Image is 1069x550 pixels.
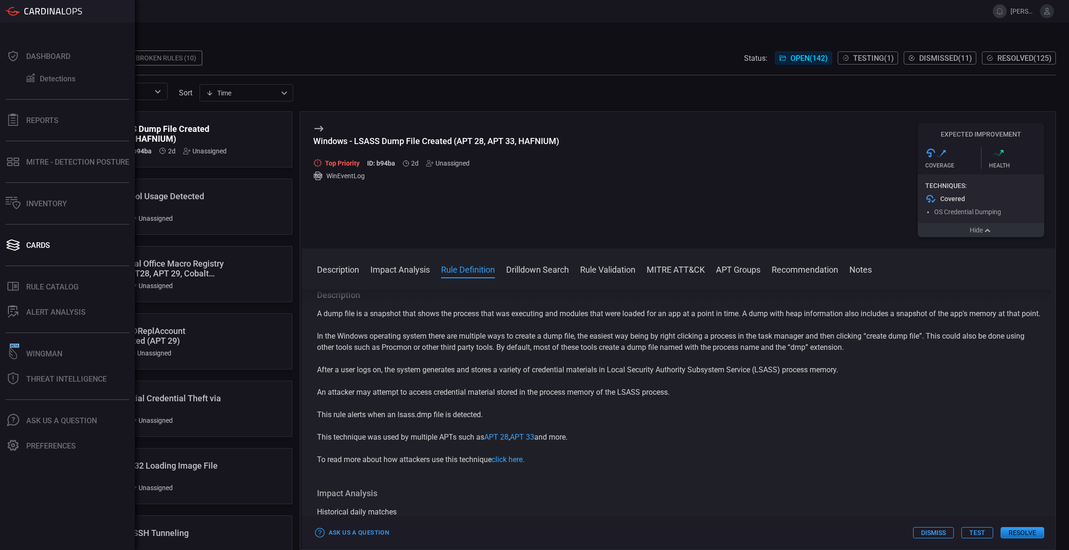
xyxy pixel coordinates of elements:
div: Inventory [26,199,67,208]
button: Description [317,263,359,275]
button: Dismiss [913,527,954,538]
span: Sep 21, 2025 6:17 AM [168,147,176,155]
button: MITRE ATT&CK [647,263,705,275]
button: Ask Us a Question [313,526,391,540]
button: Recommendation [772,263,838,275]
div: Unassigned [128,349,171,357]
button: Testing(1) [838,51,898,65]
button: Resolved(125) [982,51,1056,65]
span: Status: [744,54,767,63]
a: APT 33 [510,433,534,441]
button: Rule Definition [441,263,495,275]
a: click here. [492,455,524,464]
button: Notes [849,263,872,275]
div: Unassigned [129,215,173,222]
div: Unassigned [129,484,173,492]
label: sort [179,88,192,97]
div: Unassigned [183,147,227,155]
div: Health [989,162,1045,169]
div: Unassigned [426,159,470,167]
div: Historical daily matches [317,507,1040,518]
div: Windows - Auditpol Usage Detected (APT 29) [70,191,224,211]
div: Time [206,88,278,98]
div: Dashboard [26,52,70,61]
button: Drilldown Search [506,263,569,275]
div: ALERT ANALYSIS [26,308,86,317]
div: Unassigned [129,282,173,289]
div: Preferences [26,441,76,450]
div: Windows - Potential Credential Theft via Registry (APT41) [70,393,224,413]
button: Open [151,85,164,98]
div: Ask Us A Question [26,416,97,425]
div: Rule Catalog [26,282,79,291]
p: This technique was used by multiple APTs such as , and more. [317,432,1040,443]
div: Techniques: [925,182,1037,189]
span: Dismissed ( 11 ) [919,54,972,63]
div: Broken Rules (10) [130,51,202,65]
h5: Expected Improvement [918,130,1044,138]
span: Testing ( 1 ) [853,54,894,63]
div: Windows - Get-ADReplAccount Command Detected (APT 29) [70,326,224,346]
div: WinEventLog [313,171,559,181]
div: Threat Intelligence [26,375,107,384]
div: Windows - LSASS Dump File Created (APT 28, APT 33, HAFNIUM) [70,124,227,144]
div: Windows - Rundll32 Loading Image File (APT41) [70,461,224,480]
button: Open(142) [775,51,832,65]
span: Resolved ( 125 ) [997,54,1052,63]
div: Wingman [26,349,62,358]
div: Cards [26,241,50,250]
p: To read more about how attackers use this technique [317,454,1040,465]
div: Top Priority [313,159,360,167]
span: Sep 21, 2025 6:17 AM [411,159,419,167]
button: Resolve [1001,527,1044,538]
div: Covered [925,193,1037,204]
div: Windows - LSASS Dump File Created (APT 28, APT 33, HAFNIUM) [313,136,559,146]
div: Unassigned [129,417,173,424]
div: Reports [26,116,59,125]
h5: ID: b94ba [367,159,395,167]
button: APT Groups [716,263,760,275]
p: In the Windows operating system there are multiple ways to create a dump file, the easiest way be... [317,331,1040,353]
div: MITRE - Detection Posture [26,158,129,166]
button: Impact Analysis [370,263,430,275]
button: Rule Validation [580,263,635,275]
div: Linux - Potential SSH Tunneling Detected [70,528,224,548]
div: Detections [40,74,75,83]
div: Coverage [925,162,981,169]
span: [PERSON_NAME].[PERSON_NAME] [1010,7,1036,15]
p: This rule alerts when an lsass.dmp file is detected. [317,409,1040,420]
span: Open ( 142 ) [790,54,828,63]
button: Hide [918,223,1044,237]
button: Dismissed(11) [904,51,976,65]
h3: Impact Analysis [317,488,1040,499]
span: OS Credential Dumping [934,208,1001,216]
p: A dump file is a snapshot that shows the process that was executing and modules that were loaded ... [317,308,1040,319]
p: After a user logs on, the system generates and stores a variety of credential materials in Local ... [317,364,1040,376]
div: Windows - Unusual Office Macro Registry Key Changed (APT28, APT 29, Cobalt Group) [70,259,224,278]
button: Test [961,527,993,538]
a: APT 28 [484,433,509,441]
h5: ID: b94ba [124,147,152,155]
p: An attacker may attempt to access credential material stored in the process memory of the LSASS p... [317,387,1040,398]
